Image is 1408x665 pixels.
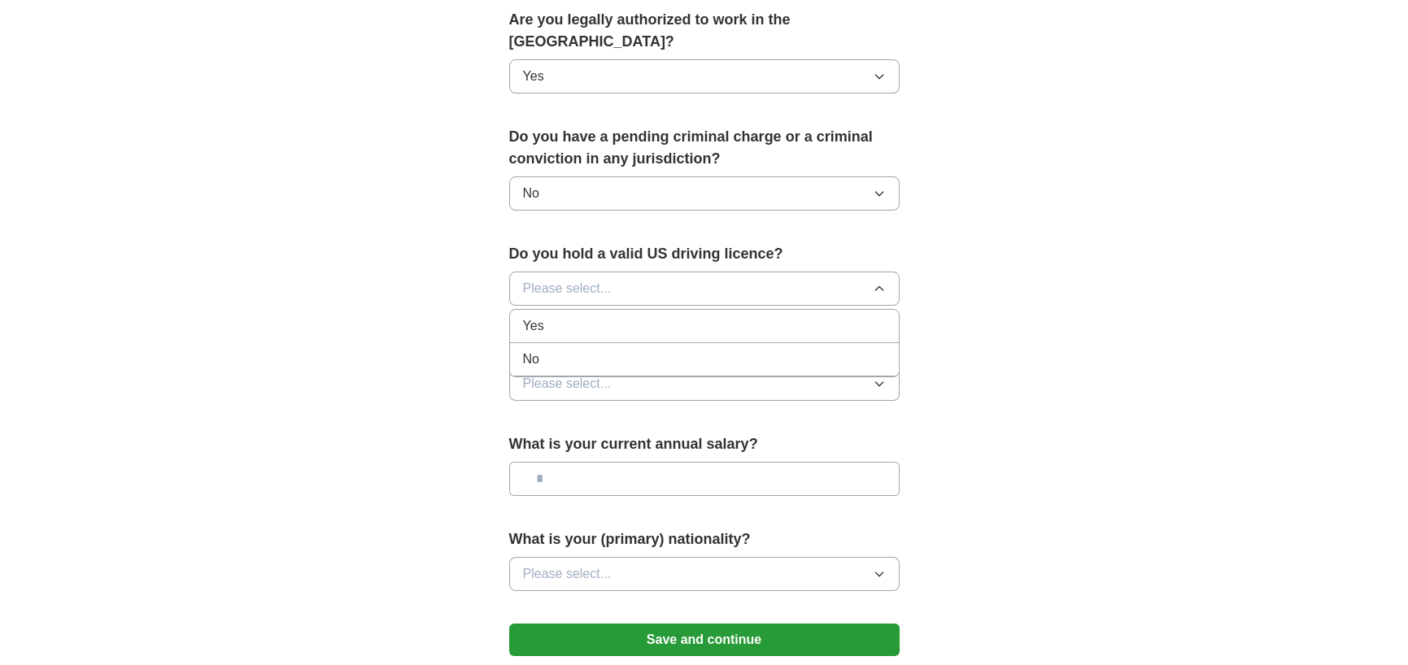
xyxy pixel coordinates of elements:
[523,67,544,86] span: Yes
[509,243,900,265] label: Do you hold a valid US driving licence?
[509,433,900,455] label: What is your current annual salary?
[509,557,900,591] button: Please select...
[509,272,900,306] button: Please select...
[523,184,539,203] span: No
[509,126,900,170] label: Do you have a pending criminal charge or a criminal conviction in any jurisdiction?
[523,316,544,336] span: Yes
[509,367,900,401] button: Please select...
[509,624,900,656] button: Save and continue
[509,176,900,211] button: No
[509,9,900,53] label: Are you legally authorized to work in the [GEOGRAPHIC_DATA]?
[509,59,900,93] button: Yes
[523,279,612,298] span: Please select...
[523,374,612,393] span: Please select...
[523,564,612,584] span: Please select...
[509,528,900,550] label: What is your (primary) nationality?
[523,350,539,369] span: No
